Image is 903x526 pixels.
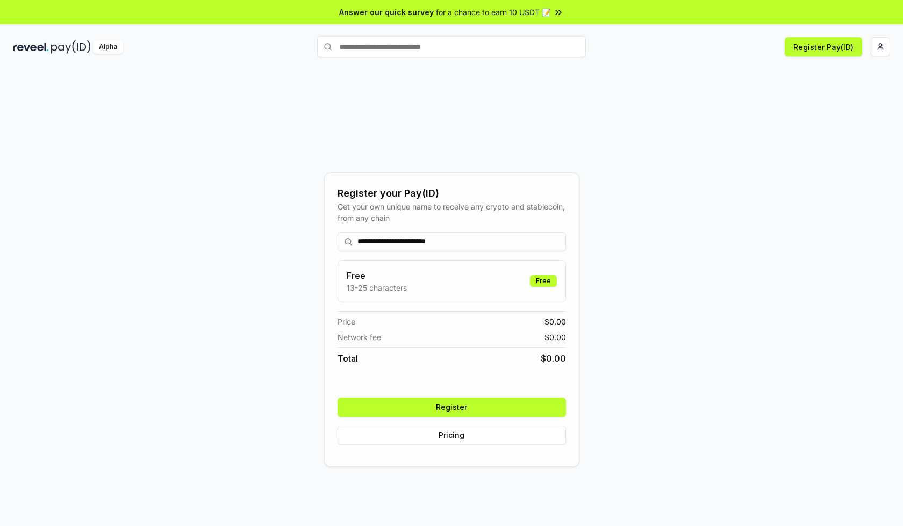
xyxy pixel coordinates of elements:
span: for a chance to earn 10 USDT 📝 [436,6,551,18]
span: $ 0.00 [544,316,566,327]
div: Alpha [93,40,123,54]
span: $ 0.00 [541,352,566,365]
img: reveel_dark [13,40,49,54]
div: Register your Pay(ID) [338,186,566,201]
img: pay_id [51,40,91,54]
p: 13-25 characters [347,282,407,293]
div: Get your own unique name to receive any crypto and stablecoin, from any chain [338,201,566,224]
span: Network fee [338,332,381,343]
h3: Free [347,269,407,282]
span: $ 0.00 [544,332,566,343]
span: Total [338,352,358,365]
button: Register Pay(ID) [785,37,862,56]
div: Free [530,275,557,287]
button: Register [338,398,566,417]
span: Answer our quick survey [339,6,434,18]
span: Price [338,316,355,327]
button: Pricing [338,426,566,445]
